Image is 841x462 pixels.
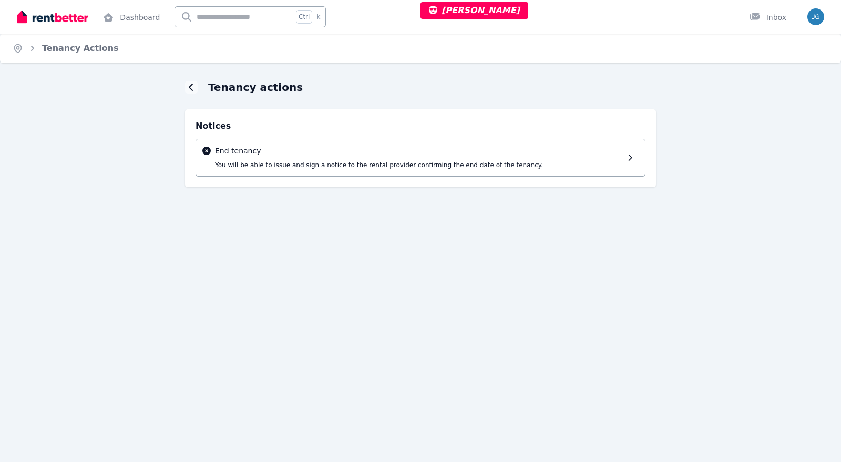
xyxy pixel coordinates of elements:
[750,12,786,23] div: Inbox
[429,5,520,15] span: [PERSON_NAME]
[17,9,88,25] img: RentBetter
[316,13,320,21] span: k
[296,10,312,24] span: Ctrl
[42,43,119,53] a: Tenancy Actions
[208,80,303,95] h1: Tenancy actions
[807,8,824,25] img: Jeremy Goldschmidt
[196,120,645,132] h4: Notices
[215,161,543,169] span: You will be able to issue and sign a notice to the rental provider confirming the end date of the...
[215,146,623,156] p: End tenancy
